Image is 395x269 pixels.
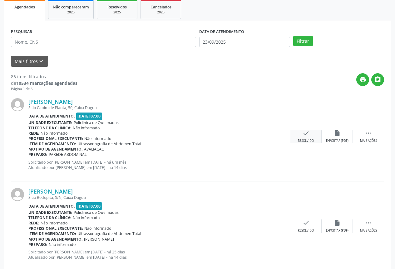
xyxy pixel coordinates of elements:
[28,249,290,260] p: Solicitado por [PERSON_NAME] em [DATE] - há 25 dias Atualizado por [PERSON_NAME] em [DATE] - há 1...
[28,141,76,147] b: Item de agendamento:
[49,152,86,157] span: PAREDE ABDOMINAL
[28,242,47,247] b: Preparo:
[293,36,313,46] button: Filtrar
[28,105,290,110] div: Sitio Capim de Planta, 50, Caixa Dagua
[303,130,309,137] i: check
[11,188,24,201] img: img
[74,120,119,125] span: Policlinica de Queimadas
[84,226,111,231] span: Não informado
[374,76,381,83] i: 
[298,228,314,233] div: Resolvido
[356,73,369,86] button: print
[28,113,75,119] b: Data de atendimento:
[199,37,290,47] input: Selecione um intervalo
[334,130,341,137] i: insert_drive_file
[28,195,290,200] div: Sitio Bodopita, S/N, Caixa Dagua
[360,228,377,233] div: Mais ações
[371,73,384,86] button: 
[84,237,114,242] span: [PERSON_NAME]
[28,226,83,231] b: Profissional executante:
[28,220,39,226] b: Rede:
[334,219,341,226] i: insert_drive_file
[28,98,73,105] a: [PERSON_NAME]
[11,98,24,111] img: img
[28,152,47,157] b: Preparo:
[28,204,75,209] b: Data de atendimento:
[53,4,89,10] span: Não compareceram
[11,73,77,80] div: 86 itens filtrados
[38,58,45,65] i: keyboard_arrow_down
[74,210,119,215] span: Policlinica de Queimadas
[360,139,377,143] div: Mais ações
[28,125,72,131] b: Telefone da clínica:
[326,139,348,143] div: Exportar (PDF)
[101,10,133,15] div: 2025
[14,4,35,10] span: Agendados
[28,188,73,195] a: [PERSON_NAME]
[28,237,83,242] b: Motivo de agendamento:
[28,231,76,236] b: Item de agendamento:
[76,113,102,120] span: [DATE] 07:00
[359,76,366,83] i: print
[326,228,348,233] div: Exportar (PDF)
[145,10,176,15] div: 2025
[11,27,32,37] label: PESQUISAR
[365,219,372,226] i: 
[16,80,77,86] strong: 10534 marcações agendadas
[365,130,372,137] i: 
[84,136,111,141] span: Não informado
[28,120,72,125] b: Unidade executante:
[11,80,77,86] div: de
[41,131,67,136] span: Não informado
[84,147,105,152] span: AVALIACAO
[41,220,67,226] span: Não informado
[28,131,39,136] b: Rede:
[73,215,100,220] span: Não informado
[11,56,48,67] button: Mais filtroskeyboard_arrow_down
[199,27,244,37] label: DATA DE ATENDIMENTO
[11,37,196,47] input: Nome, CNS
[49,242,76,247] span: Não informado
[77,231,141,236] span: Ultrassonografia de Abdomen Total
[303,219,309,226] i: check
[77,141,141,147] span: Ultrassonografia de Abdomen Total
[107,4,127,10] span: Resolvidos
[28,147,83,152] b: Motivo de agendamento:
[28,215,72,220] b: Telefone da clínica:
[73,125,100,131] span: Não informado
[53,10,89,15] div: 2025
[11,86,77,92] div: Página 1 de 6
[298,139,314,143] div: Resolvido
[28,210,72,215] b: Unidade executante:
[28,136,83,141] b: Profissional executante:
[28,160,290,170] p: Solicitado por [PERSON_NAME] em [DATE] - há um mês Atualizado por [PERSON_NAME] em [DATE] - há 14...
[76,202,102,209] span: [DATE] 07:00
[151,4,171,10] span: Cancelados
